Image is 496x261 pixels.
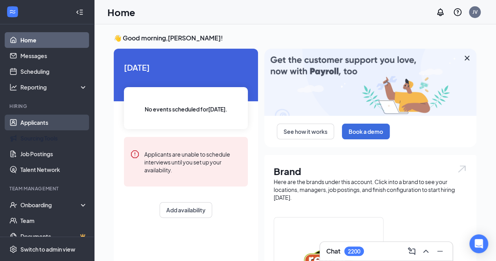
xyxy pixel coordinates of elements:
[20,64,87,79] a: Scheduling
[326,247,340,256] h3: Chat
[20,213,87,228] a: Team
[20,130,87,146] a: Sourcing Tools
[107,5,135,19] h1: Home
[20,48,87,64] a: Messages
[20,228,87,244] a: DocumentsCrown
[114,34,476,42] h3: 👋 Good morning, [PERSON_NAME] !
[20,146,87,162] a: Job Postings
[264,49,476,116] img: payroll-large.gif
[436,7,445,17] svg: Notifications
[144,150,242,174] div: Applicants are unable to schedule interviews until you set up your availability.
[20,201,81,209] div: Onboarding
[407,246,416,256] svg: ComposeMessage
[348,248,360,255] div: 2200
[9,8,16,16] svg: WorkstreamLogo
[435,246,445,256] svg: Minimize
[462,53,472,63] svg: Cross
[469,234,488,253] div: Open Intercom Messenger
[20,83,88,91] div: Reporting
[9,103,86,110] div: Hiring
[457,164,467,173] img: open.6027fd2a22e1237b5b06.svg
[130,150,140,159] svg: Error
[9,185,86,192] div: Team Management
[76,8,84,16] svg: Collapse
[453,7,462,17] svg: QuestionInfo
[9,245,17,253] svg: Settings
[405,245,418,257] button: ComposeMessage
[274,164,467,178] h1: Brand
[9,201,17,209] svg: UserCheck
[434,245,446,257] button: Minimize
[20,162,87,177] a: Talent Network
[160,202,212,218] button: Add availability
[420,245,432,257] button: ChevronUp
[20,32,87,48] a: Home
[342,124,390,139] button: Book a demo
[421,246,431,256] svg: ChevronUp
[274,178,467,201] div: Here are the brands under this account. Click into a brand to see your locations, managers, job p...
[472,9,478,15] div: JV
[145,105,227,113] span: No events scheduled for [DATE] .
[20,115,87,130] a: Applicants
[9,83,17,91] svg: Analysis
[124,61,248,73] span: [DATE]
[20,245,75,253] div: Switch to admin view
[277,124,334,139] button: See how it works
